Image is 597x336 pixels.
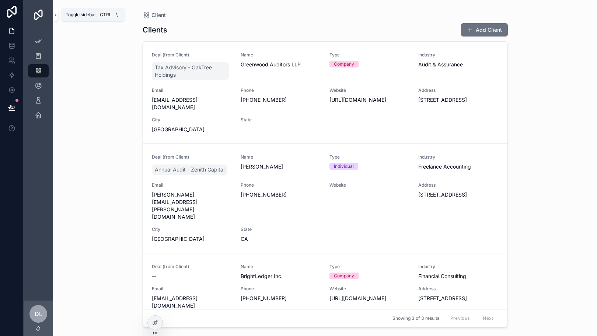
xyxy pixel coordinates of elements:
[152,87,232,93] span: Email
[152,96,232,111] span: [EMAIL_ADDRESS][DOMAIN_NAME]
[241,295,321,302] span: [PHONE_NUMBER]
[241,87,321,93] span: Phone
[152,295,232,309] span: [EMAIL_ADDRESS][DOMAIN_NAME]
[329,295,409,302] span: [URL][DOMAIN_NAME]
[143,42,507,143] a: Deal (from Client)Tax Advisory - OakTree HoldingsNameGreenwood Auditors LLPTypeCompanyIndustryAud...
[241,264,321,270] span: Name
[329,87,409,93] span: Website
[418,295,498,302] span: [STREET_ADDRESS]
[241,96,321,104] span: [PHONE_NUMBER]
[418,182,498,188] span: Address
[152,182,232,188] span: Email
[334,273,354,279] div: Company
[143,11,166,19] a: Client
[329,264,409,270] span: Type
[392,315,439,321] span: Showing 3 of 3 results
[241,226,321,232] span: State
[35,309,42,318] span: DL
[155,166,224,173] span: Annual Audit - Zenith Capital
[418,61,498,68] span: Audit & Assurance
[152,286,232,292] span: Email
[241,61,321,68] span: Greenwood Auditors LLP
[241,191,321,198] span: [PHONE_NUMBER]
[152,264,232,270] span: Deal (from Client)
[114,12,120,18] span: \
[418,163,498,170] span: Freelance Accounting
[152,154,232,160] span: Deal (from Client)
[155,64,226,79] span: Tax Advisory - OakTree Holdings
[418,273,498,280] span: Financial Consulting
[241,286,321,292] span: Phone
[241,52,321,58] span: Name
[241,154,321,160] span: Name
[418,87,498,93] span: Address
[241,273,321,280] span: BrightLedger Inc.
[152,126,232,133] span: [GEOGRAPHIC_DATA]
[418,264,498,270] span: Industry
[329,96,409,104] span: [URL][DOMAIN_NAME]
[152,62,229,80] a: Tax Advisory - OakTree Holdings
[24,30,53,131] div: scrollable content
[99,11,112,18] span: Ctrl
[461,23,508,37] button: Add Client
[418,191,498,198] span: [STREET_ADDRESS]
[143,25,167,35] h1: Clients
[329,52,409,58] span: Type
[152,273,156,280] span: --
[329,182,409,188] span: Website
[241,182,321,188] span: Phone
[152,52,232,58] span: Deal (from Client)
[152,164,227,175] a: Annual Audit - Zenith Capital
[151,11,166,19] span: Client
[329,286,409,292] span: Website
[334,61,354,67] div: Company
[152,117,232,123] span: City
[152,235,232,243] span: [GEOGRAPHIC_DATA]
[241,235,321,243] span: CA
[32,9,44,21] img: App logo
[152,226,232,232] span: City
[334,163,354,170] div: Individual
[66,12,96,18] span: Toggle sidebar
[418,52,498,58] span: Industry
[143,143,507,253] a: Deal (from Client)Annual Audit - Zenith CapitalName[PERSON_NAME]TypeIndividualIndustryFreelance A...
[241,117,321,123] span: State
[329,154,409,160] span: Type
[152,191,232,221] span: [PERSON_NAME][EMAIL_ADDRESS][PERSON_NAME][DOMAIN_NAME]
[418,286,498,292] span: Address
[241,163,321,170] span: [PERSON_NAME]
[418,96,498,104] span: [STREET_ADDRESS]
[418,154,498,160] span: Industry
